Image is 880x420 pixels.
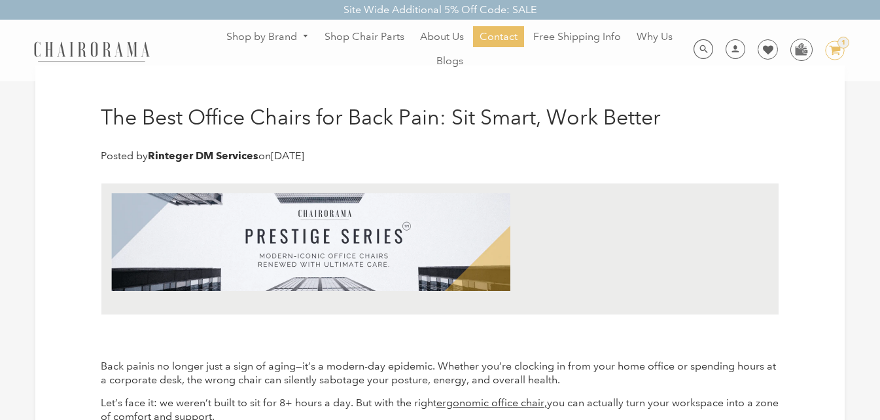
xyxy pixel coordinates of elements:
a: Shop by Brand [220,27,315,47]
img: WhatsApp_Image_2024-07-12_at_16.23.01.webp [791,39,811,59]
span: Shop Chair Parts [325,30,404,44]
span: Free Shipping Info [533,30,621,44]
a: About Us [414,26,470,47]
a: Why Us [630,26,679,47]
p: Posted by on [101,149,661,163]
span: , [544,396,547,409]
a: ergonomic office chair, [436,396,547,409]
strong: Rinteger DM Services [148,149,258,162]
nav: DesktopNavigation [213,26,686,75]
span: ergonomic office chair [436,396,544,409]
a: Shop Chair Parts [318,26,411,47]
a: 1 [815,41,845,60]
span: Let’s face it: we weren’t built to sit for 8+ hours a day. But with the right [101,396,436,409]
span: Blogs [436,54,463,68]
span: About Us [420,30,464,44]
a: Blogs [430,50,470,71]
span: Contact [480,30,518,44]
h1: The Best Office Chairs for Back Pain: Sit Smart, Work Better [101,105,661,130]
span: is no longer just a sign of aging—it’s a modern-day epidemic. Whether you’re clocking in from you... [101,360,776,386]
span: Back pain [101,360,147,372]
a: Free Shipping Info [527,26,627,47]
img: AD_4nXfV_GJU5qXZLY8IYjmQaK6HTT9T-LHO-biLlD2K9IJ-7r086qNJ5ncEVkLP5wmU6nUIteB3ZwEdhd1TrbdpEPMYaYNPV... [111,193,510,291]
span: Why Us [637,30,673,44]
img: chairorama [26,39,157,62]
a: Contact [473,26,524,47]
div: 1 [837,37,849,48]
time: [DATE] [271,149,304,162]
